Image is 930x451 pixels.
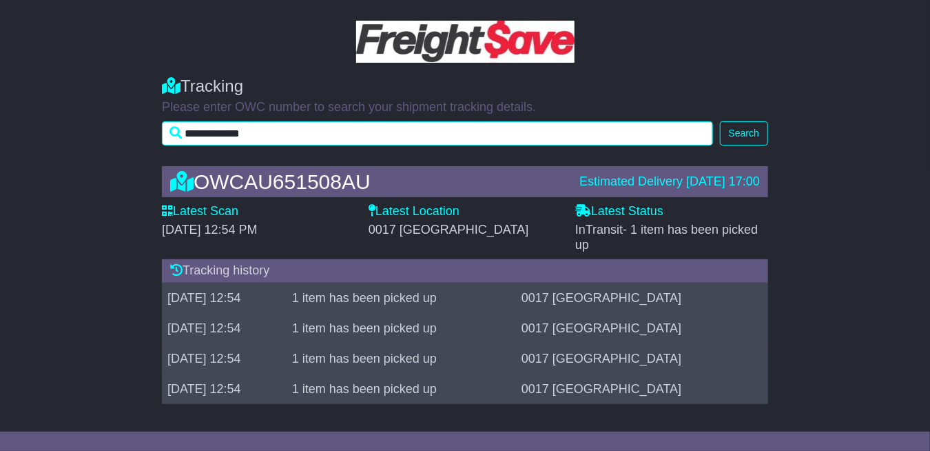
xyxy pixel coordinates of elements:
td: 0017 [GEOGRAPHIC_DATA] [516,313,768,343]
td: 1 item has been picked up [287,313,516,343]
p: Please enter OWC number to search your shipment tracking details. [162,100,768,115]
span: - 1 item has been picked up [575,223,758,252]
img: Light [356,21,575,63]
td: [DATE] 12:54 [162,283,287,313]
span: 0017 [GEOGRAPHIC_DATA] [369,223,528,237]
label: Latest Scan [162,204,238,219]
td: 0017 [GEOGRAPHIC_DATA] [516,343,768,374]
td: 1 item has been picked up [287,343,516,374]
td: [DATE] 12:54 [162,313,287,343]
div: Tracking [162,77,768,97]
td: 0017 [GEOGRAPHIC_DATA] [516,374,768,404]
td: [DATE] 12:54 [162,374,287,404]
div: OWCAU651508AU [163,170,572,193]
button: Search [720,121,768,146]
td: [DATE] 12:54 [162,343,287,374]
td: 1 item has been picked up [287,283,516,313]
td: 0017 [GEOGRAPHIC_DATA] [516,283,768,313]
label: Latest Location [369,204,459,219]
div: Estimated Delivery [DATE] 17:00 [579,174,760,190]
div: Tracking history [162,259,768,283]
span: InTransit [575,223,758,252]
span: [DATE] 12:54 PM [162,223,258,237]
td: 1 item has been picked up [287,374,516,404]
label: Latest Status [575,204,663,219]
